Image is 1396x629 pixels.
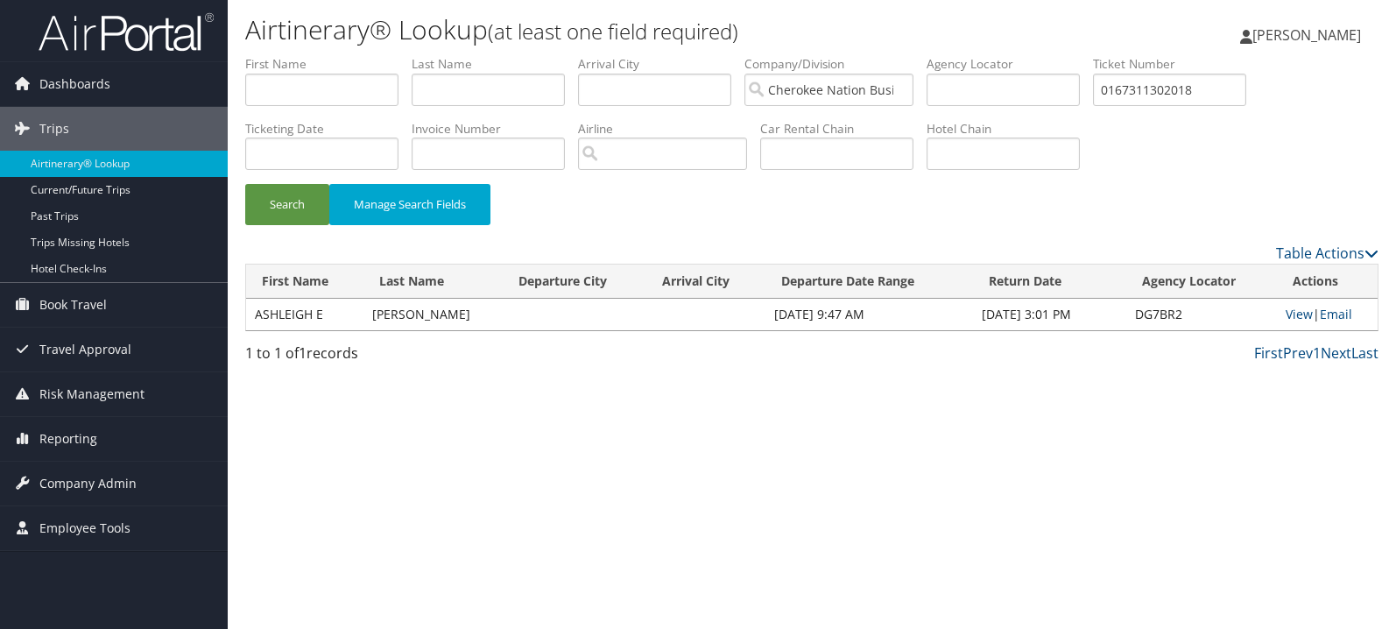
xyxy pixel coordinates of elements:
[39,283,107,327] span: Book Travel
[363,299,502,330] td: [PERSON_NAME]
[1126,299,1277,330] td: DG7BR2
[412,120,578,138] label: Invoice Number
[1320,306,1352,322] a: Email
[246,299,363,330] td: ASHLEIGH E
[245,55,412,73] label: First Name
[1286,306,1313,322] a: View
[299,343,307,363] span: 1
[973,265,1126,299] th: Return Date: activate to sort column ascending
[1351,343,1378,363] a: Last
[39,328,131,371] span: Travel Approval
[39,11,214,53] img: airportal-logo.png
[1240,9,1378,61] a: [PERSON_NAME]
[1283,343,1313,363] a: Prev
[1254,343,1283,363] a: First
[39,417,97,461] span: Reporting
[412,55,578,73] label: Last Name
[578,55,744,73] label: Arrival City
[760,120,927,138] label: Car Rental Chain
[1252,25,1361,45] span: [PERSON_NAME]
[39,107,69,151] span: Trips
[973,299,1126,330] td: [DATE] 3:01 PM
[363,265,502,299] th: Last Name: activate to sort column ascending
[927,55,1093,73] label: Agency Locator
[744,55,927,73] label: Company/Division
[927,120,1093,138] label: Hotel Chain
[245,343,509,372] div: 1 to 1 of records
[1313,343,1321,363] a: 1
[1277,265,1378,299] th: Actions
[39,506,130,550] span: Employee Tools
[245,120,412,138] label: Ticketing Date
[1321,343,1351,363] a: Next
[39,62,110,106] span: Dashboards
[39,462,137,505] span: Company Admin
[488,17,738,46] small: (at least one field required)
[1277,299,1378,330] td: |
[329,184,490,225] button: Manage Search Fields
[765,299,974,330] td: [DATE] 9:47 AM
[1276,244,1378,263] a: Table Actions
[646,265,765,299] th: Arrival City: activate to sort column ascending
[1126,265,1277,299] th: Agency Locator: activate to sort column ascending
[578,120,760,138] label: Airline
[245,184,329,225] button: Search
[245,11,1001,48] h1: Airtinerary® Lookup
[1093,55,1259,73] label: Ticket Number
[39,372,145,416] span: Risk Management
[246,265,363,299] th: First Name: activate to sort column ascending
[765,265,974,299] th: Departure Date Range: activate to sort column ascending
[503,265,646,299] th: Departure City: activate to sort column ascending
